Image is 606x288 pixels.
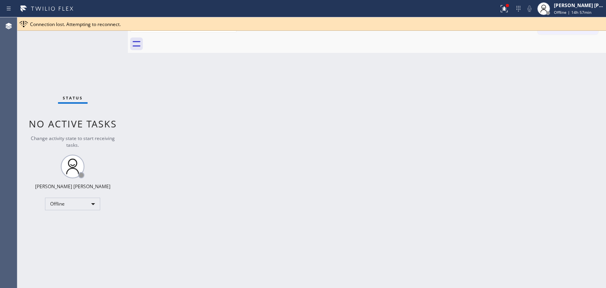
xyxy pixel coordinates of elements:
[30,21,121,28] span: Connection lost. Attempting to reconnect.
[35,183,110,190] div: [PERSON_NAME] [PERSON_NAME]
[524,3,535,14] button: Mute
[31,135,115,148] span: Change activity state to start receiving tasks.
[554,2,604,9] div: [PERSON_NAME] [PERSON_NAME]
[45,198,100,210] div: Offline
[554,9,591,15] span: Offline | 14h 57min
[63,95,83,101] span: Status
[29,117,117,130] span: No active tasks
